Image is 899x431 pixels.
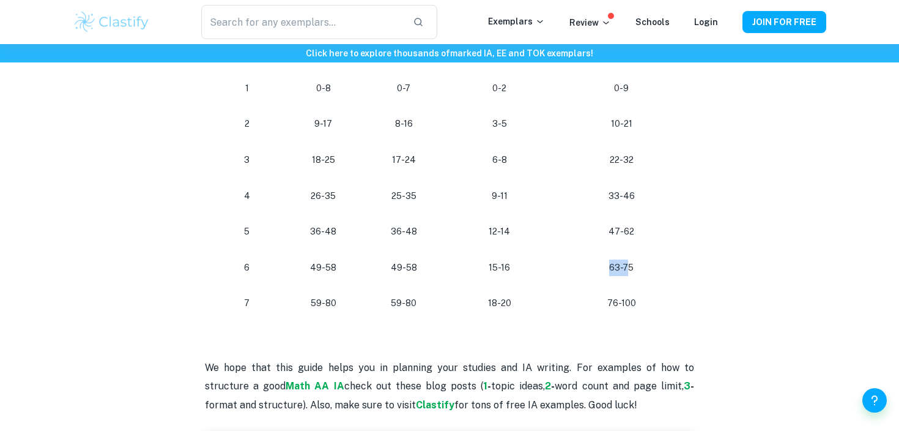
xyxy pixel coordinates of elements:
p: 26-35 [294,188,353,204]
p: Exemplars [488,15,545,28]
p: 18-20 [454,295,544,312]
strong: - [487,380,491,392]
p: 3 [220,152,274,168]
button: JOIN FOR FREE [742,11,826,33]
p: 49-58 [372,260,435,276]
p: 22-32 [564,152,679,168]
p: 1 [220,80,274,97]
p: 10-21 [564,116,679,132]
p: 59-80 [372,295,435,312]
p: 9-17 [294,116,353,132]
p: 63-75 [564,260,679,276]
p: 0-9 [564,80,679,97]
a: Schools [635,17,670,27]
p: 36-48 [294,223,353,240]
a: 2 [545,380,551,392]
p: 17-24 [372,152,435,168]
strong: - [690,380,694,392]
p: 33-46 [564,188,679,204]
p: 49-58 [294,260,353,276]
p: 7 [220,295,274,312]
a: Login [694,17,718,27]
a: Clastify [416,399,454,411]
p: Review [569,16,611,29]
p: We hope that this guide helps you in planning your studies and IA writing. For examples of how to... [205,359,694,414]
a: 3 [684,380,690,392]
p: 0-8 [294,80,353,97]
input: Search for any exemplars... [201,5,403,39]
p: 0-2 [454,80,544,97]
a: 1 [483,380,487,392]
p: 59-80 [294,295,353,312]
p: 8-16 [372,116,435,132]
a: Math AA IA [286,380,344,392]
p: 15-16 [454,260,544,276]
strong: - [551,380,555,392]
p: 6 [220,260,274,276]
button: Help and Feedback [862,388,887,413]
p: 5 [220,223,274,240]
p: 2 [220,116,274,132]
p: 18-25 [294,152,353,168]
img: Clastify logo [73,10,150,34]
p: 36-48 [372,223,435,240]
p: 25-35 [372,188,435,204]
p: 4 [220,188,274,204]
p: 3-5 [454,116,544,132]
p: 12-14 [454,223,544,240]
h6: Click here to explore thousands of marked IA, EE and TOK exemplars ! [2,47,897,60]
p: 6-8 [454,152,544,168]
p: 47-62 [564,223,679,240]
p: 9-11 [454,188,544,204]
p: 76-100 [564,295,679,312]
p: 0-7 [372,80,435,97]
